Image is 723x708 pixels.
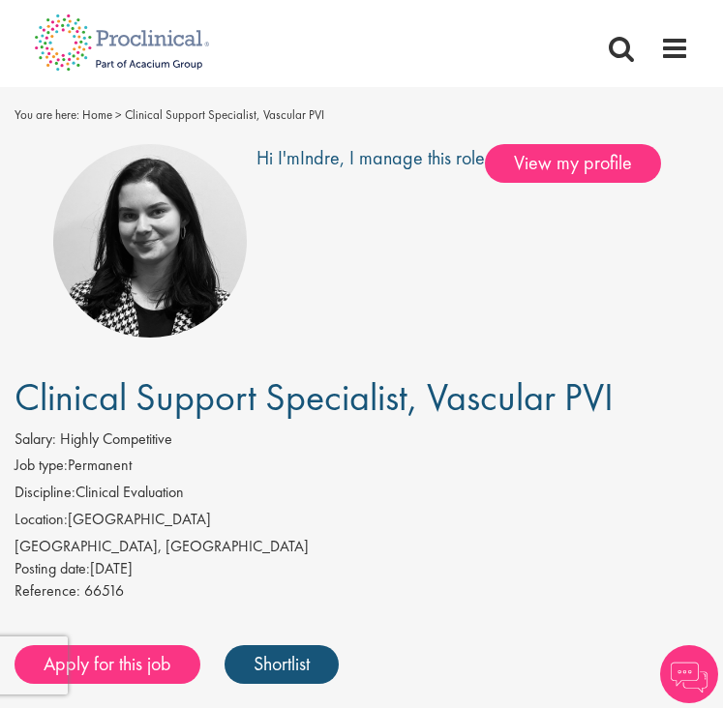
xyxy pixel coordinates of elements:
[15,558,708,580] div: [DATE]
[125,106,324,123] span: Clinical Support Specialist, Vascular PVI
[15,558,90,578] span: Posting date:
[15,372,614,422] span: Clinical Support Specialist, Vascular PVI
[15,106,79,123] span: You are here:
[15,455,68,477] label: Job type:
[15,482,708,509] li: Clinical Evaluation
[15,482,75,504] label: Discipline:
[15,455,708,482] li: Permanent
[15,645,200,684] a: Apply for this job
[660,645,718,703] img: Chatbot
[256,144,485,338] div: Hi I'm , I manage this role
[15,580,80,603] label: Reference:
[225,645,339,684] a: Shortlist
[15,509,708,536] li: [GEOGRAPHIC_DATA]
[15,509,68,531] label: Location:
[53,144,247,338] img: imeage of recruiter Indre Stankeviciute
[84,580,124,601] span: 66516
[485,144,661,183] span: View my profile
[485,148,680,173] a: View my profile
[15,428,56,451] label: Salary:
[300,145,340,170] a: Indre
[60,428,172,449] span: Highly Competitive
[15,536,708,558] div: [GEOGRAPHIC_DATA], [GEOGRAPHIC_DATA]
